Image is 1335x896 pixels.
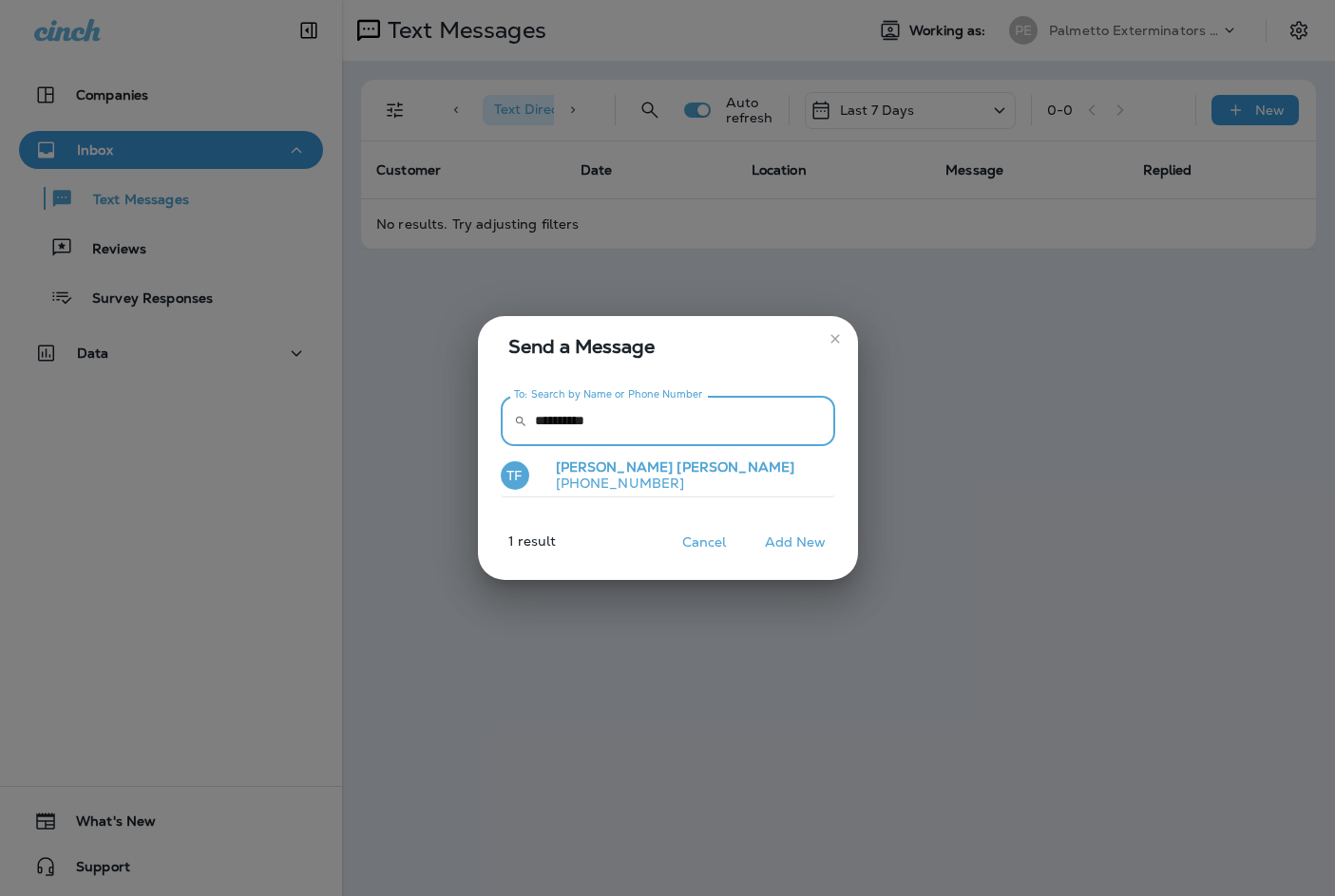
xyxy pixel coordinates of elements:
[541,476,795,491] p: [PHONE_NUMBER]
[470,533,557,564] p: 1 result
[501,454,835,497] button: TF[PERSON_NAME] [PERSON_NAME][PHONE_NUMBER]
[677,458,794,476] span: [PERSON_NAME]
[514,387,703,401] label: To: Search by Name or Phone Number
[556,458,674,476] span: [PERSON_NAME]
[501,461,529,490] div: TF
[820,324,850,354] button: close
[508,331,835,362] span: Send a Message
[755,528,836,557] button: Add New
[669,528,740,557] button: Cancel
